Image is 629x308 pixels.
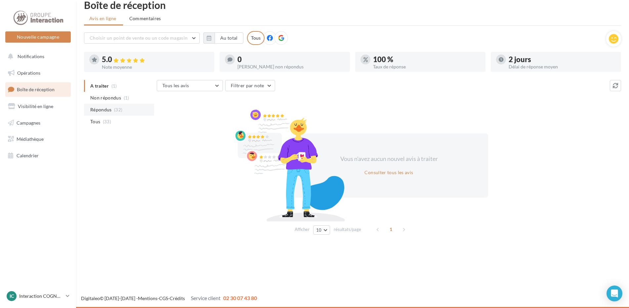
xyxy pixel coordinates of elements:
span: IC [10,293,14,299]
div: 0 [237,56,345,63]
span: résultats/page [334,226,361,233]
span: 02 30 07 43 80 [223,295,257,301]
span: (32) [114,107,122,112]
button: Choisir un point de vente ou un code magasin [84,32,200,44]
div: [PERSON_NAME] non répondus [237,64,345,69]
span: 10 [316,227,322,233]
div: Open Intercom Messenger [607,286,622,301]
div: 2 jours [509,56,616,63]
span: Opérations [17,70,40,76]
button: Filtrer par note [225,80,275,91]
span: Service client [191,295,221,301]
div: Note moyenne [102,65,209,69]
button: Notifications [4,50,69,63]
span: (33) [103,119,111,124]
span: Campagnes [17,120,40,125]
span: 1 [386,224,396,235]
span: Notifications [18,54,44,59]
a: CGS [159,295,168,301]
a: Visibilité en ligne [4,99,72,113]
button: Nouvelle campagne [5,31,71,43]
span: Choisir un point de vente ou un code magasin [90,35,188,41]
a: Campagnes [4,116,72,130]
span: Boîte de réception [17,87,55,92]
div: Taux de réponse [373,64,480,69]
a: Médiathèque [4,132,72,146]
span: Répondus [90,106,112,113]
span: Non répondus [90,95,121,101]
span: © [DATE]-[DATE] - - - [81,295,257,301]
div: Vous n'avez aucun nouvel avis à traiter [332,155,446,163]
a: IC Interaction COGNAC [5,290,71,302]
button: Consulter tous les avis [362,169,416,176]
a: Boîte de réception [4,82,72,96]
a: Digitaleo [81,295,100,301]
div: Délai de réponse moyen [509,64,616,69]
a: Mentions [138,295,157,301]
span: Commentaires [129,15,161,22]
a: Opérations [4,66,72,80]
a: Crédits [170,295,185,301]
span: Médiathèque [17,136,44,142]
button: Tous les avis [157,80,223,91]
span: Afficher [295,226,310,233]
button: 10 [313,225,330,235]
a: Calendrier [4,149,72,163]
span: (1) [124,95,129,100]
span: Tous les avis [162,83,189,88]
button: Au total [203,32,243,44]
span: Calendrier [17,153,39,158]
span: Visibilité en ligne [18,103,53,109]
div: 100 % [373,56,480,63]
div: 5.0 [102,56,209,63]
div: Tous [247,31,265,45]
button: Au total [215,32,243,44]
span: Tous [90,118,100,125]
p: Interaction COGNAC [19,293,63,299]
